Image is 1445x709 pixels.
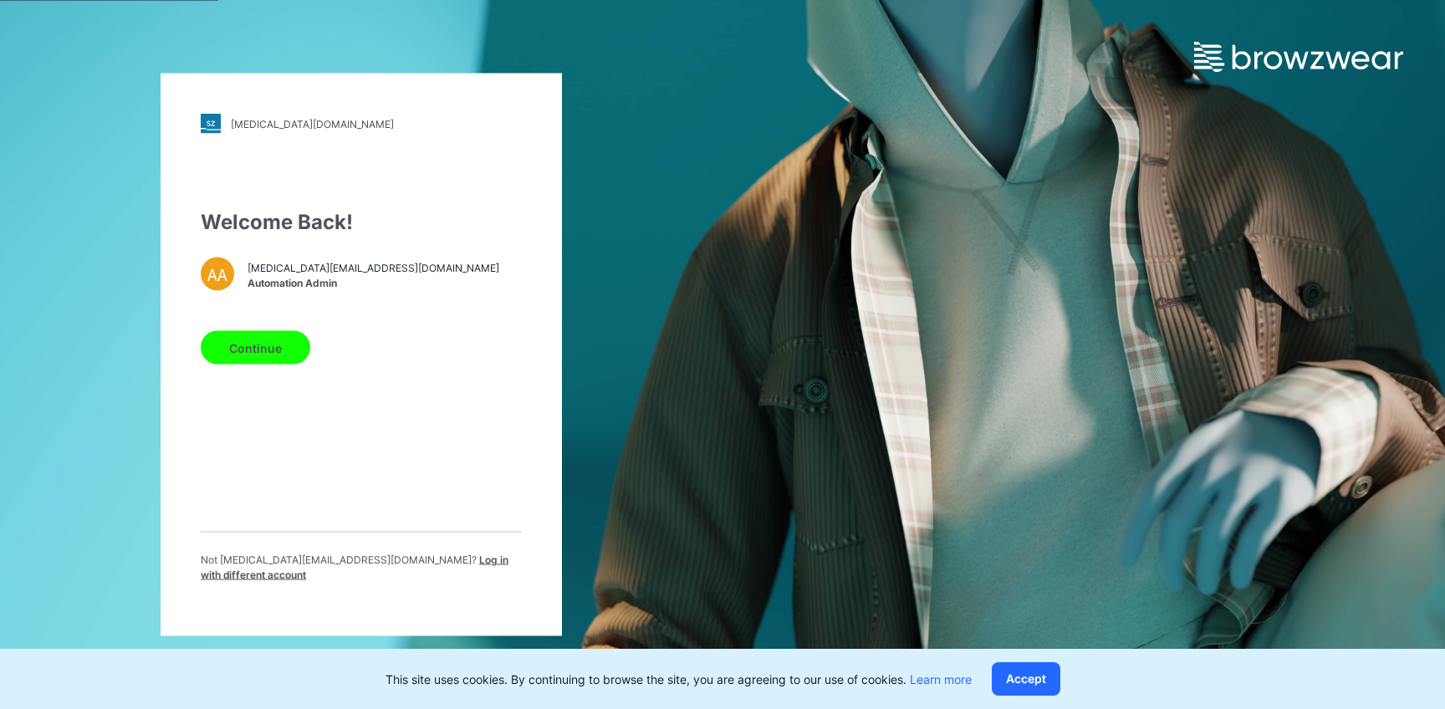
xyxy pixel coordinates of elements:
[386,671,972,688] p: This site uses cookies. By continuing to browse the site, you are agreeing to our use of cookies.
[1194,42,1403,72] img: browzwear-logo.e42bd6dac1945053ebaf764b6aa21510.svg
[910,672,972,686] a: Learn more
[248,260,499,275] span: [MEDICAL_DATA][EMAIL_ADDRESS][DOMAIN_NAME]
[201,207,522,237] div: Welcome Back!
[231,117,394,130] div: [MEDICAL_DATA][DOMAIN_NAME]
[201,114,522,134] a: [MEDICAL_DATA][DOMAIN_NAME]
[248,275,499,290] span: Automation Admin
[201,258,234,291] div: AA
[201,114,221,134] img: stylezone-logo.562084cfcfab977791bfbf7441f1a819.svg
[992,662,1060,696] button: Accept
[201,553,522,583] p: Not [MEDICAL_DATA][EMAIL_ADDRESS][DOMAIN_NAME] ?
[201,331,310,365] button: Continue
